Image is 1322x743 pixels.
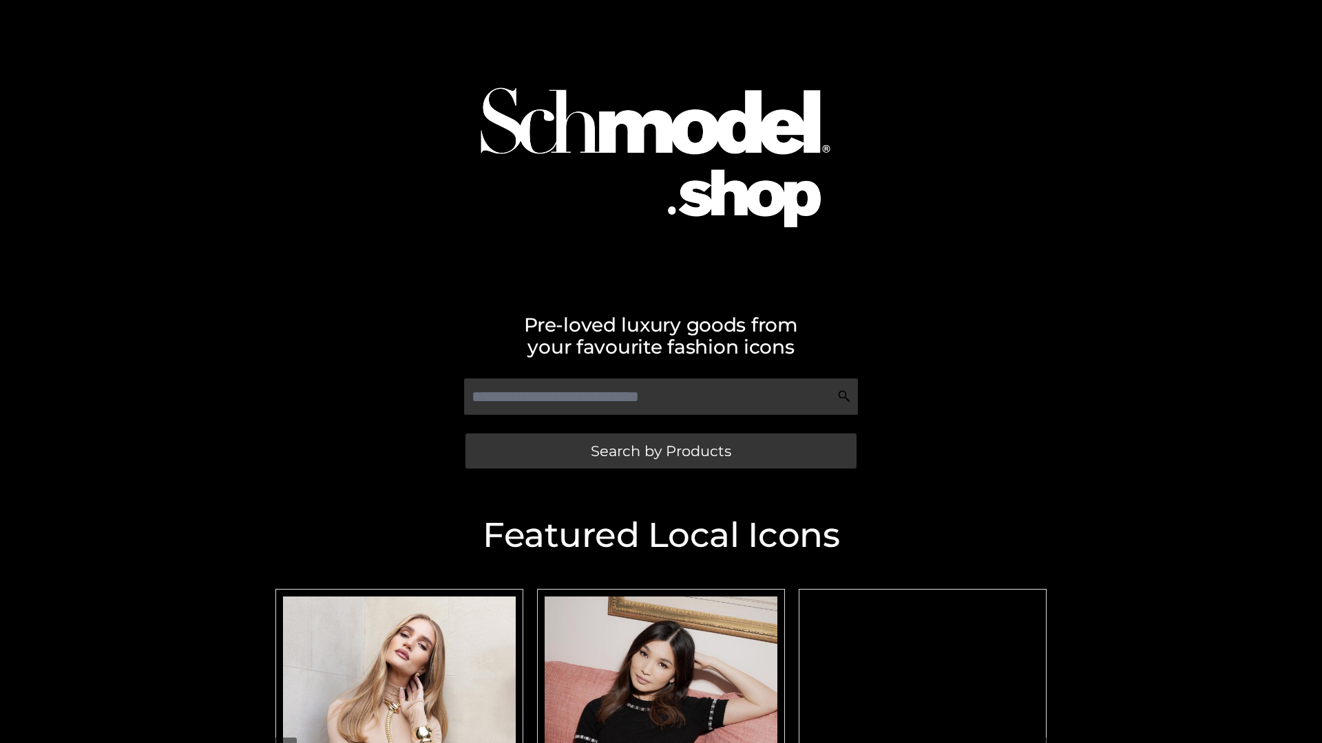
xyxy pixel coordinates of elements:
[269,314,1053,358] h2: Pre-loved luxury goods from your favourite fashion icons
[465,433,857,469] a: Search by Products
[837,389,851,403] img: Search Icon
[269,518,1053,552] h2: Featured Local Icons​
[591,444,731,458] span: Search by Products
